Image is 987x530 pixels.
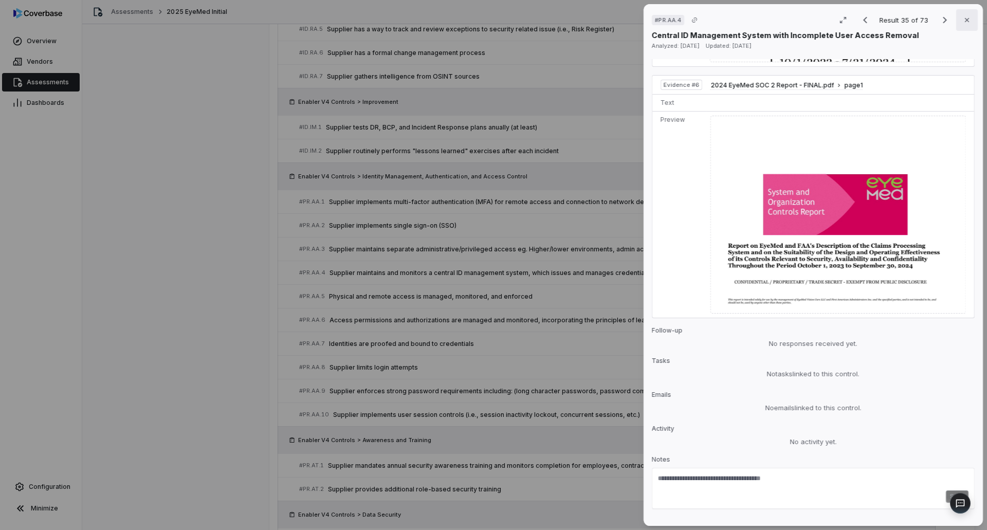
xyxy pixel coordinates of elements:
button: 2024 EyeMed SOC 2 Report - FINAL.pdfpage1 [710,81,863,90]
p: Result 35 of 73 [880,14,930,26]
td: Preview [652,112,706,318]
span: No tasks linked to this control. [767,369,860,378]
button: Previous result [855,14,875,26]
p: Central ID Management System with Incomplete User Access Removal [652,30,919,41]
span: Evidence # 6 [664,81,699,89]
p: Activity [652,425,975,437]
span: # PR.AA.4 [655,16,681,24]
span: 2024 EyeMed SOC 2 Report - FINAL.pdf [710,81,834,89]
span: Updated: [DATE] [706,42,752,49]
span: page 1 [844,81,863,89]
div: No responses received yet. [652,339,975,349]
button: Copy link [685,11,704,29]
td: Text [652,95,706,112]
p: Tasks [652,357,975,369]
img: a8fbd2133bbd4a1cbb3834bfdd9dfe09_original.jpg_w1200.jpg [710,116,966,313]
span: Analyzed: [DATE] [652,42,700,49]
button: Next result [935,14,955,26]
p: Follow-up [652,326,975,339]
span: No emails linked to this control. [765,403,862,412]
p: Emails [652,391,975,403]
p: Notes [652,455,975,468]
div: No activity yet. [652,437,975,447]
